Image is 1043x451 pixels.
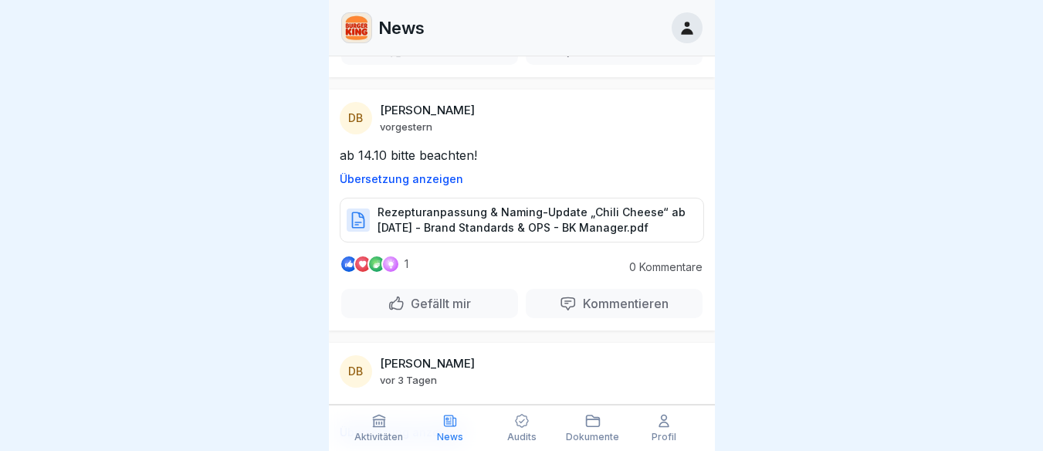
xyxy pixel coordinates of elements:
[340,355,372,388] div: DB
[354,432,403,443] p: Aktivitäten
[340,219,704,235] a: Rezepturanpassung & Naming-Update „Chili Cheese“ ab [DATE] - Brand Standards & OPS - BK Manager.pdf
[378,18,425,38] p: News
[340,147,704,164] p: ab 14.10 bitte beachten!
[577,296,669,311] p: Kommentieren
[380,103,475,117] p: [PERSON_NAME]
[405,258,408,270] p: 1
[340,102,372,134] div: DB
[378,205,688,236] p: Rezepturanpassung & Naming-Update „Chili Cheese“ ab [DATE] - Brand Standards & OPS - BK Manager.pdf
[507,432,537,443] p: Audits
[380,120,432,133] p: vorgestern
[380,374,437,386] p: vor 3 Tagen
[342,13,371,42] img: w2f18lwxr3adf3talrpwf6id.png
[340,173,704,185] p: Übersetzung anzeigen
[652,432,676,443] p: Profil
[618,261,703,273] p: 0 Kommentare
[437,432,463,443] p: News
[566,432,619,443] p: Dokumente
[405,296,471,311] p: Gefällt mir
[380,357,475,371] p: [PERSON_NAME]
